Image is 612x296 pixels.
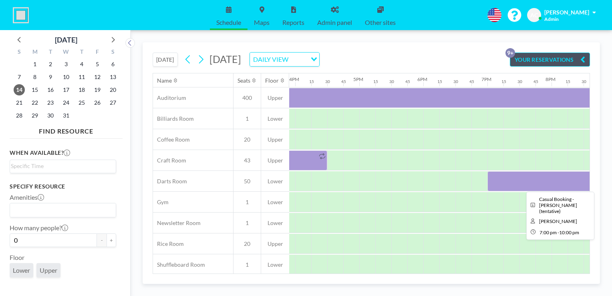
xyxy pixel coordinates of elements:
span: Lower [261,261,289,268]
span: Thursday, December 18, 2025 [76,84,87,95]
span: Saturday, December 27, 2025 [107,97,119,108]
input: Search for option [11,162,111,170]
span: Monday, December 1, 2025 [29,59,40,70]
span: Friday, December 19, 2025 [92,84,103,95]
span: Wednesday, December 10, 2025 [60,71,72,83]
span: DAILY VIEW [252,54,290,65]
span: Friday, December 12, 2025 [92,71,103,83]
span: Monday, December 29, 2025 [29,110,40,121]
span: Lower [261,219,289,227]
span: Tuesday, December 30, 2025 [45,110,56,121]
span: Wednesday, December 31, 2025 [60,110,72,121]
span: Reports [282,19,304,26]
div: Search for option [10,203,116,217]
div: [DATE] [55,34,77,45]
span: 20 [234,240,261,247]
span: Lower [261,178,289,185]
span: 1 [234,115,261,122]
label: How many people? [10,224,68,232]
div: Floor [265,77,279,84]
div: 15 [501,79,506,84]
span: Wednesday, December 3, 2025 [60,59,72,70]
span: 20 [234,136,261,143]
div: 45 [405,79,410,84]
p: 9+ [505,48,515,58]
span: 50 [234,178,261,185]
span: Wednesday, December 17, 2025 [60,84,72,95]
span: Darts Room [153,178,187,185]
div: Search for option [10,160,116,172]
div: 15 [309,79,314,84]
div: S [105,47,121,58]
span: Wednesday, December 24, 2025 [60,97,72,108]
div: Name [157,77,172,84]
div: 8PM [546,76,556,82]
span: Sunday, December 14, 2025 [14,84,25,95]
div: 30 [517,79,522,84]
span: Coffee Room [153,136,190,143]
span: Gym [153,199,169,206]
span: 400 [234,94,261,101]
span: 1 [234,261,261,268]
span: Thursday, December 25, 2025 [76,97,87,108]
label: Floor [10,253,24,262]
span: Friday, December 5, 2025 [92,59,103,70]
div: Seats [238,77,250,84]
div: 45 [533,79,538,84]
div: T [74,47,89,58]
div: W [58,47,74,58]
span: Monday, December 22, 2025 [29,97,40,108]
input: Search for option [11,205,111,215]
span: Saturday, December 20, 2025 [107,84,119,95]
span: Upper [261,157,289,164]
div: 15 [566,79,570,84]
div: 30 [325,79,330,84]
div: Search for option [250,53,319,66]
span: Lower [261,115,289,122]
button: [DATE] [153,53,178,67]
span: Other sites [365,19,396,26]
span: Tuesday, December 23, 2025 [45,97,56,108]
span: Billiards Room [153,115,194,122]
span: Upper [40,266,57,274]
span: Lower [261,199,289,206]
span: Monday, December 8, 2025 [29,71,40,83]
span: Upper [261,136,289,143]
span: 7:00 PM [540,229,557,235]
div: S [12,47,27,58]
span: Craft Room [153,157,186,164]
span: Sunday, December 21, 2025 [14,97,25,108]
div: 15 [373,79,378,84]
h4: FIND RESOURCE [10,124,123,135]
span: Tuesday, December 2, 2025 [45,59,56,70]
span: AC [530,12,538,19]
h3: Specify resource [10,183,116,190]
span: Saturday, December 13, 2025 [107,71,119,83]
span: [DATE] [209,53,241,65]
span: Sunday, December 28, 2025 [14,110,25,121]
span: Friday, December 26, 2025 [92,97,103,108]
div: F [89,47,105,58]
input: Search for option [291,54,306,65]
div: 6PM [417,76,427,82]
span: Newsletter Room [153,219,201,227]
span: Sunday, December 7, 2025 [14,71,25,83]
span: Shuffleboard Room [153,261,205,268]
span: Upper [261,94,289,101]
button: + [107,233,116,247]
span: 1 [234,199,261,206]
span: Rice Room [153,240,184,247]
label: Amenities [10,193,44,201]
span: Upper [261,240,289,247]
span: Admin [544,16,559,22]
span: Auditorium [153,94,186,101]
div: 5PM [353,76,363,82]
span: Casual Booking - Sharon Maich (tentative) [539,196,577,214]
div: 15 [437,79,442,84]
button: YOUR RESERVATIONS9+ [510,53,590,67]
span: Saturday, December 6, 2025 [107,59,119,70]
span: Lower [13,266,30,274]
div: 45 [469,79,474,84]
span: Tuesday, December 9, 2025 [45,71,56,83]
span: Andrea Cottle [539,218,577,224]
